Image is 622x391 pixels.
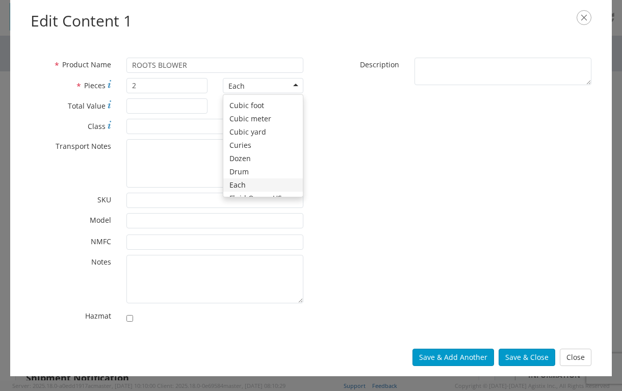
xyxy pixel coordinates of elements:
span: Description [360,60,399,69]
span: Total Value [68,101,106,111]
span: NMFC [91,237,111,246]
div: Cubic yard [223,125,303,139]
span: Notes [91,257,111,267]
div: Each [223,178,303,192]
div: Drum [223,165,303,178]
span: Transport Notes [56,141,111,151]
div: Cubic meter [223,112,303,125]
div: Each [228,81,245,91]
button: Save & Close [499,349,555,366]
span: Class [88,121,106,131]
div: Curies [223,139,303,152]
span: SKU [97,195,111,204]
button: Save & Add Another [412,349,494,366]
span: Hazmat [85,311,111,321]
button: Close [560,349,591,366]
div: Dozen [223,152,303,165]
span: Product Name [62,60,111,69]
span: Pieces [84,81,106,90]
span: Model [90,215,111,225]
div: Cubic foot [223,99,303,112]
h2: Edit Content 1 [31,10,591,32]
div: Fluid Ounce US [223,192,303,205]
